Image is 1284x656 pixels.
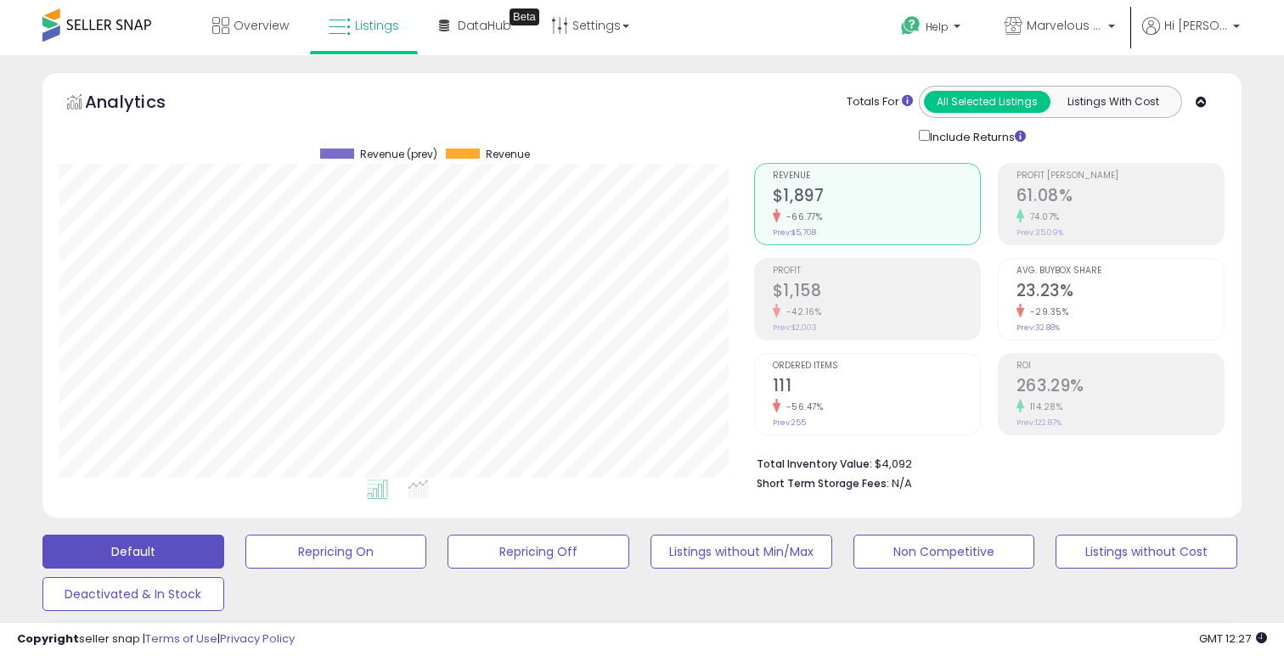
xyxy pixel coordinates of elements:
button: Deactivated & In Stock [42,577,224,611]
small: Prev: 32.88% [1016,322,1060,333]
small: Prev: 122.87% [1016,418,1062,428]
b: Short Term Storage Fees: [757,476,889,491]
h2: $1,897 [773,186,980,209]
span: N/A [892,475,912,491]
span: Hi [PERSON_NAME] [1164,17,1228,34]
span: Revenue [773,171,980,181]
small: 114.28% [1024,401,1063,413]
button: Repricing Off [448,535,629,569]
small: Prev: $2,003 [773,322,817,333]
h2: 263.29% [1016,376,1224,399]
a: Terms of Use [145,631,217,647]
button: Listings without Min/Max [650,535,832,569]
h2: 61.08% [1016,186,1224,209]
button: Repricing On [245,535,427,569]
small: -66.77% [780,210,823,223]
small: Prev: 35.09% [1016,227,1063,238]
a: Help [887,3,977,55]
h5: Analytics [85,90,199,118]
button: Listings without Cost [1056,535,1237,569]
div: Totals For [847,94,913,110]
div: seller snap | | [17,631,295,648]
strong: Copyright [17,631,79,647]
span: Revenue (prev) [360,149,437,160]
span: ROI [1016,362,1224,371]
span: Help [926,20,949,34]
button: Listings With Cost [1050,91,1176,113]
i: Get Help [900,15,921,36]
div: Tooltip anchor [510,8,539,25]
h2: $1,158 [773,281,980,304]
small: -56.47% [780,401,824,413]
button: Default [42,535,224,569]
span: Overview [234,17,289,34]
small: -42.16% [780,306,822,318]
span: Marvelous Enterprises [1027,17,1103,34]
small: Prev: 255 [773,418,806,428]
li: $4,092 [757,452,1212,473]
span: Profit [PERSON_NAME] [1016,171,1224,181]
small: Prev: $5,708 [773,227,816,238]
small: 74.07% [1024,210,1060,223]
span: Profit [773,266,980,276]
span: DataHub [458,17,511,34]
button: All Selected Listings [924,91,1050,113]
h2: 111 [773,376,980,399]
span: Listings [355,17,399,34]
h2: 23.23% [1016,281,1224,304]
span: Ordered Items [773,362,980,371]
a: Hi [PERSON_NAME] [1142,17,1240,55]
span: Revenue [486,149,530,160]
b: Total Inventory Value: [757,457,872,471]
div: Include Returns [906,126,1046,146]
span: Avg. Buybox Share [1016,266,1224,276]
a: Privacy Policy [220,631,295,647]
button: Non Competitive [853,535,1035,569]
span: 2025-09-11 12:27 GMT [1199,631,1267,647]
small: -29.35% [1024,306,1069,318]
